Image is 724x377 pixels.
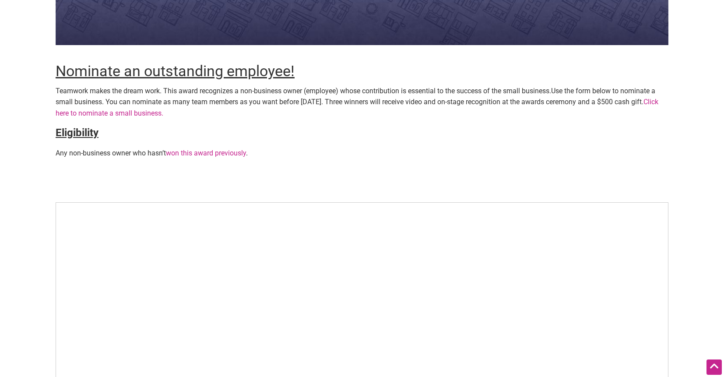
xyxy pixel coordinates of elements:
strong: Eligibility [56,127,98,139]
span: Teamwork makes the dream work. This award recognizes a non-business owner (employee) whose contri... [56,87,551,95]
span: Nominate an outstanding employee! [56,62,295,80]
p: Any non-business owner who hasn’t . [56,148,668,159]
a: won this award previously [166,149,246,157]
a: Click here to nominate a small business. [56,98,658,117]
div: Scroll Back to Top [706,359,722,375]
p: Use the form below to nominate a small business. You can nominate as many team members as you wan... [56,85,668,119]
